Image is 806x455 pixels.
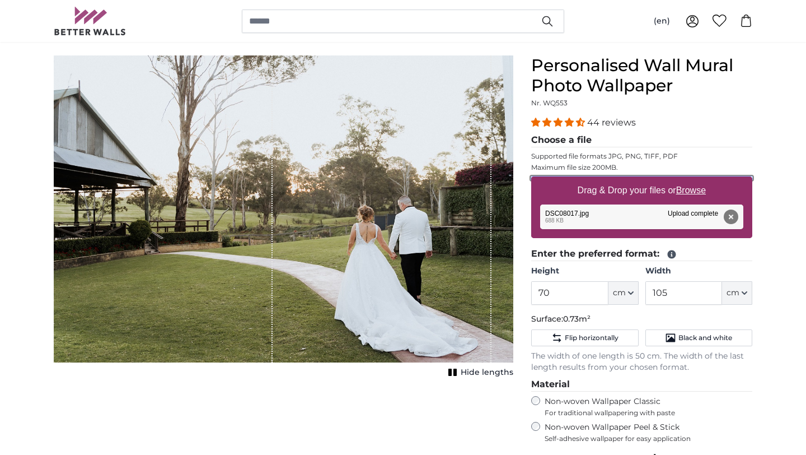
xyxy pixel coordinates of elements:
label: Non-woven Wallpaper Classic [545,396,752,417]
button: Hide lengths [445,365,513,380]
p: Surface: [531,314,752,325]
span: Self-adhesive wallpaper for easy application [545,434,752,443]
span: Black and white [678,333,732,342]
span: Nr. WQ553 [531,99,568,107]
span: cm [727,287,739,299]
span: Flip horizontally [565,333,618,342]
label: Drag & Drop your files or [573,179,710,202]
h1: Personalised Wall Mural Photo Wallpaper [531,55,752,96]
p: Supported file formats JPG, PNG, TIFF, PDF [531,152,752,161]
legend: Enter the preferred format: [531,247,752,261]
span: Hide lengths [461,367,513,378]
label: Height [531,266,638,277]
label: Non-woven Wallpaper Peel & Stick [545,422,752,443]
button: Flip horizontally [531,329,638,346]
span: 44 reviews [587,117,636,128]
u: Browse [676,185,706,195]
p: The width of one length is 50 cm. The width of the last length results from your chosen format. [531,351,752,373]
button: cm [608,281,639,305]
span: 0.73m² [563,314,591,324]
button: Black and white [645,329,752,346]
legend: Choose a file [531,133,752,147]
span: 4.34 stars [531,117,587,128]
legend: Material [531,378,752,392]
p: Maximum file size 200MB. [531,163,752,172]
span: cm [613,287,626,299]
button: (en) [645,11,679,31]
span: For traditional wallpapering with paste [545,408,752,417]
img: Betterwalls [54,7,126,35]
div: 1 of 1 [54,55,513,380]
label: Width [645,266,752,277]
button: cm [722,281,752,305]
